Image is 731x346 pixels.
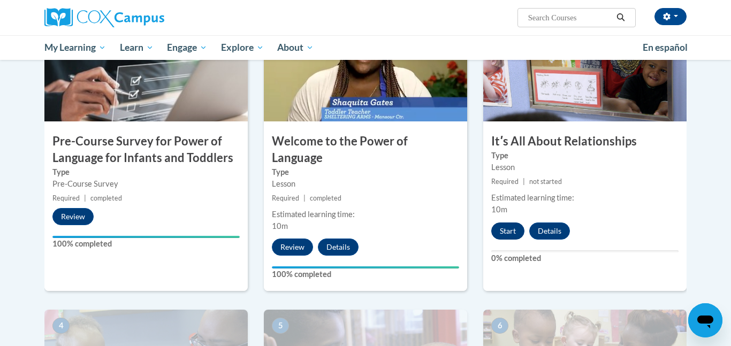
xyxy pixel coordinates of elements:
a: Engage [160,35,214,60]
span: My Learning [44,41,106,54]
span: About [277,41,314,54]
div: Main menu [28,35,703,60]
label: 100% completed [52,238,240,250]
div: Estimated learning time: [491,192,679,204]
span: 6 [491,318,508,334]
span: 4 [52,318,70,334]
a: En español [636,36,695,59]
label: 100% completed [272,268,459,280]
a: Learn [113,35,161,60]
span: | [303,194,306,202]
span: Required [52,194,80,202]
button: Details [318,239,359,256]
span: 10m [491,205,507,214]
div: Pre-Course Survey [52,178,240,190]
img: Course Image [264,14,467,121]
h3: Pre-Course Survey for Power of Language for Infants and Toddlers [44,133,248,166]
button: Search [613,11,629,24]
span: Engage [167,41,207,54]
a: Cox Campus [44,8,248,27]
div: Lesson [491,162,679,173]
div: Lesson [272,178,459,190]
a: About [271,35,321,60]
span: Required [272,194,299,202]
span: | [523,178,525,186]
img: Course Image [44,14,248,121]
span: Learn [120,41,154,54]
input: Search Courses [527,11,613,24]
img: Cox Campus [44,8,164,27]
a: My Learning [37,35,113,60]
button: Review [52,208,94,225]
h3: Welcome to the Power of Language [264,133,467,166]
label: Type [52,166,240,178]
span: 10m [272,221,288,230]
label: Type [272,166,459,178]
span: completed [310,194,341,202]
span: Explore [221,41,264,54]
a: Explore [214,35,271,60]
span: completed [90,194,122,202]
iframe: Button to launch messaging window [688,303,722,337]
div: Your progress [272,266,459,268]
label: Type [491,150,679,162]
h3: Itʹs All About Relationships [483,133,687,150]
span: | [84,194,86,202]
span: Required [491,178,519,186]
span: 5 [272,318,289,334]
label: 0% completed [491,252,679,264]
button: Review [272,239,313,256]
div: Your progress [52,236,240,238]
span: not started [529,178,562,186]
button: Details [529,222,570,240]
div: Estimated learning time: [272,209,459,220]
button: Account Settings [654,8,687,25]
button: Start [491,222,524,240]
span: En español [643,42,688,53]
img: Course Image [483,14,687,121]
